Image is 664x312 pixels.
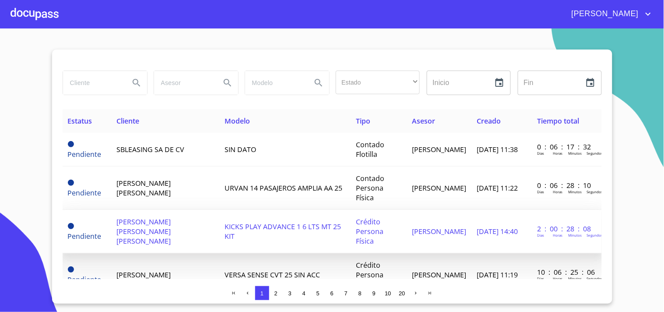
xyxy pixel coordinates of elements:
p: Segundos [587,151,603,156]
span: 5 [316,290,320,297]
p: Horas [553,276,562,281]
button: Search [308,72,329,93]
span: Asesor [412,116,436,126]
span: URVAN 14 PASAJEROS AMPLIA AA 25 [225,183,342,193]
button: 6 [325,286,339,300]
span: Crédito Persona Física [356,217,383,246]
p: Dias [537,276,544,281]
span: 4 [302,290,306,297]
span: 10 [385,290,391,297]
span: [PERSON_NAME] [412,145,467,154]
p: Segundos [587,189,603,194]
p: 10 : 06 : 25 : 06 [537,267,596,277]
p: Segundos [587,276,603,281]
span: Contado Persona Física [356,174,384,202]
button: 1 [255,286,269,300]
span: [PERSON_NAME] [PERSON_NAME] [116,178,171,198]
button: 20 [395,286,409,300]
p: Dias [537,233,544,238]
span: Pendiente [68,141,74,147]
button: 8 [353,286,367,300]
button: 2 [269,286,283,300]
span: Pendiente [68,180,74,186]
span: [PERSON_NAME] [412,227,467,236]
p: Horas [553,233,562,238]
span: Pendiente [68,266,74,273]
span: KICKS PLAY ADVANCE 1 6 LTS MT 25 KIT [225,222,341,241]
span: Pendiente [68,149,102,159]
p: Minutos [568,189,582,194]
p: Dias [537,189,544,194]
p: Minutos [568,276,582,281]
span: VERSA SENSE CVT 25 SIN ACC [225,270,320,280]
span: [PERSON_NAME] [PERSON_NAME] [PERSON_NAME] [116,217,171,246]
input: search [154,71,214,95]
button: 9 [367,286,381,300]
p: Minutos [568,233,582,238]
button: Search [217,72,238,93]
span: [PERSON_NAME] [565,7,643,21]
span: 2 [274,290,278,297]
span: Pendiente [68,188,102,198]
button: 5 [311,286,325,300]
button: 4 [297,286,311,300]
span: SBLEASING SA DE CV [116,145,184,154]
span: Creado [477,116,501,126]
span: 1 [260,290,263,297]
span: 9 [372,290,376,297]
p: Dias [537,151,544,156]
span: 8 [358,290,362,297]
button: 10 [381,286,395,300]
span: Estatus [68,116,92,126]
span: Tiempo total [537,116,579,126]
span: 6 [330,290,334,297]
span: [DATE] 14:40 [477,227,518,236]
span: [DATE] 11:38 [477,145,518,154]
span: Contado Flotilla [356,140,384,159]
span: [PERSON_NAME] [116,270,171,280]
p: Segundos [587,233,603,238]
span: Pendiente [68,231,102,241]
span: 7 [344,290,348,297]
span: 3 [288,290,292,297]
p: 2 : 00 : 28 : 08 [537,224,596,234]
p: Horas [553,151,562,156]
span: SIN DATO [225,145,256,154]
p: Horas [553,189,562,194]
span: [PERSON_NAME] [412,270,467,280]
input: search [63,71,123,95]
p: 0 : 06 : 17 : 32 [537,142,596,152]
button: Search [126,72,147,93]
button: 7 [339,286,353,300]
p: 0 : 06 : 28 : 10 [537,181,596,190]
span: [DATE] 11:22 [477,183,518,193]
span: Cliente [116,116,139,126]
span: [PERSON_NAME] [412,183,467,193]
span: Pendiente [68,223,74,229]
button: account of current user [565,7,653,21]
span: Tipo [356,116,370,126]
span: Pendiente [68,275,102,284]
span: Crédito Persona Física [356,260,383,289]
p: Minutos [568,151,582,156]
span: [DATE] 11:19 [477,270,518,280]
button: 3 [283,286,297,300]
input: search [245,71,305,95]
span: Modelo [225,116,250,126]
span: 20 [399,290,405,297]
div: ​ [336,71,420,94]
